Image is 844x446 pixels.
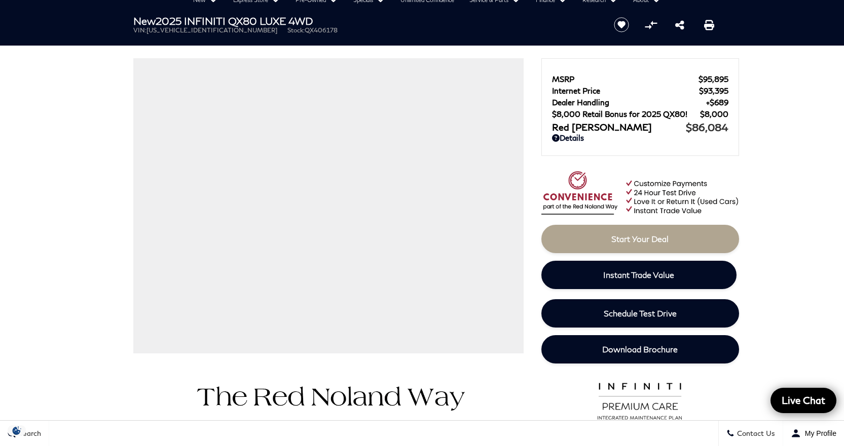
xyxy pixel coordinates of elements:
[133,15,597,26] h1: 2025 INFINITI QX80 LUXE 4WD
[541,335,739,363] a: Download Brochure
[552,86,699,95] span: Internet Price
[643,17,658,32] button: Compare Vehicle
[133,15,156,27] strong: New
[801,429,836,437] span: My Profile
[138,63,519,348] iframe: Interactive Walkaround/Photo gallery of the vehicle/product
[146,26,277,34] span: [US_VEHICLE_IDENTIFICATION_NUMBER]
[603,270,674,279] span: Instant Trade Value
[602,344,678,354] span: Download Brochure
[699,74,728,84] span: $95,895
[700,109,728,118] span: $8,000
[706,98,728,107] span: $689
[305,26,338,34] span: QX406178
[287,26,305,34] span: Stock:
[675,19,684,31] a: Share this New 2025 INFINITI QX80 LUXE 4WD
[5,425,28,436] section: Click to Open Cookie Consent Modal
[541,225,739,253] a: Start Your Deal
[552,121,686,133] span: Red [PERSON_NAME]
[552,74,728,84] a: MSRP $95,895
[604,308,677,318] span: Schedule Test Drive
[611,234,669,244] span: Start Your Deal
[735,429,775,438] span: Contact Us
[610,17,633,33] button: Save vehicle
[591,380,689,421] img: infinitipremiumcare.png
[541,299,739,328] a: Schedule Test Drive
[704,19,714,31] a: Print this New 2025 INFINITI QX80 LUXE 4WD
[5,425,28,436] img: Opt-Out Icon
[552,98,728,107] a: Dealer Handling $689
[770,388,836,413] a: Live Chat
[552,109,728,118] a: $8,000 Retail Bonus for 2025 QX80! $8,000
[552,98,706,107] span: Dealer Handling
[16,429,41,438] span: Search
[552,121,728,133] a: Red [PERSON_NAME] $86,084
[777,394,830,407] span: Live Chat
[541,261,737,289] a: Instant Trade Value
[552,86,728,95] a: Internet Price $93,395
[552,133,728,142] a: Details
[686,121,728,133] span: $86,084
[133,26,146,34] span: VIN:
[552,109,700,118] span: $8,000 Retail Bonus for 2025 QX80!
[783,421,844,446] button: Open user profile menu
[699,86,728,95] span: $93,395
[552,74,699,84] span: MSRP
